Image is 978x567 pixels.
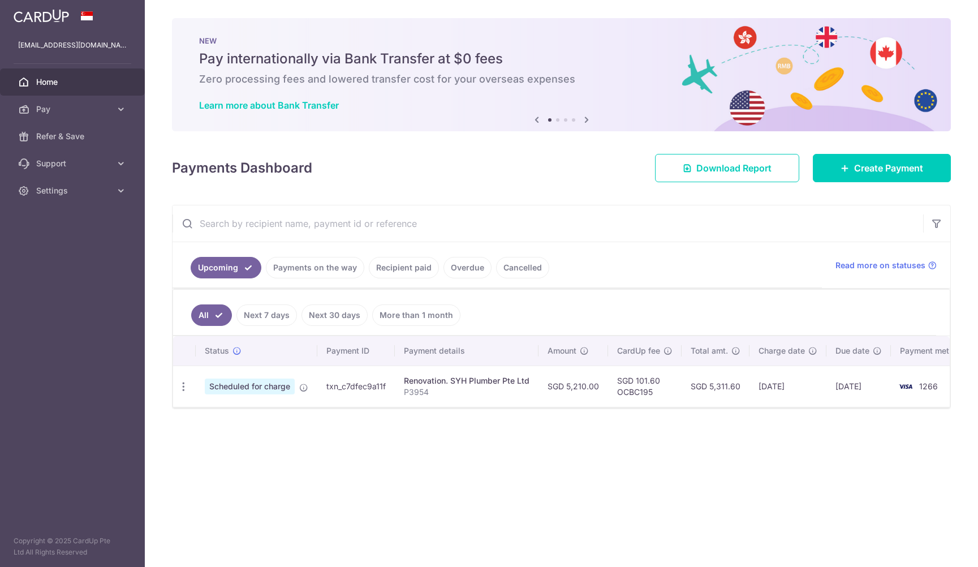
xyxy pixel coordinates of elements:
input: Search by recipient name, payment id or reference [173,205,923,242]
a: Next 30 days [301,304,368,326]
a: More than 1 month [372,304,460,326]
td: SGD 101.60 OCBC195 [608,366,682,407]
p: NEW [199,36,924,45]
h5: Pay internationally via Bank Transfer at $0 fees [199,50,924,68]
span: Support [36,158,111,169]
td: SGD 5,210.00 [538,366,608,407]
h6: Zero processing fees and lowered transfer cost for your overseas expenses [199,72,924,86]
td: txn_c7dfec9a11f [317,366,395,407]
span: Pay [36,104,111,115]
span: Read more on statuses [835,260,925,271]
img: Bank transfer banner [172,18,951,131]
h4: Payments Dashboard [172,158,312,178]
span: Home [36,76,111,88]
span: Amount [548,345,576,356]
a: Overdue [443,257,492,278]
td: [DATE] [749,366,826,407]
p: P3954 [404,386,529,398]
a: Learn more about Bank Transfer [199,100,339,111]
span: CardUp fee [617,345,660,356]
td: [DATE] [826,366,891,407]
span: Settings [36,185,111,196]
td: SGD 5,311.60 [682,366,749,407]
a: Create Payment [813,154,951,182]
span: Download Report [696,161,772,175]
th: Payment details [395,336,538,366]
span: Due date [835,345,869,356]
span: 1266 [919,381,938,391]
img: Bank Card [894,380,917,393]
a: All [191,304,232,326]
span: Charge date [759,345,805,356]
a: Recipient paid [369,257,439,278]
span: Scheduled for charge [205,379,295,394]
a: Read more on statuses [835,260,937,271]
a: Cancelled [496,257,549,278]
th: Payment method [891,336,977,366]
a: Next 7 days [236,304,297,326]
span: Status [205,345,229,356]
span: Refer & Save [36,131,111,142]
div: Renovation. SYH Plumber Pte Ltd [404,375,529,386]
span: Create Payment [854,161,923,175]
img: CardUp [14,9,69,23]
th: Payment ID [317,336,395,366]
a: Payments on the way [266,257,364,278]
p: [EMAIL_ADDRESS][DOMAIN_NAME] [18,40,127,51]
span: Total amt. [691,345,728,356]
a: Download Report [655,154,799,182]
a: Upcoming [191,257,261,278]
